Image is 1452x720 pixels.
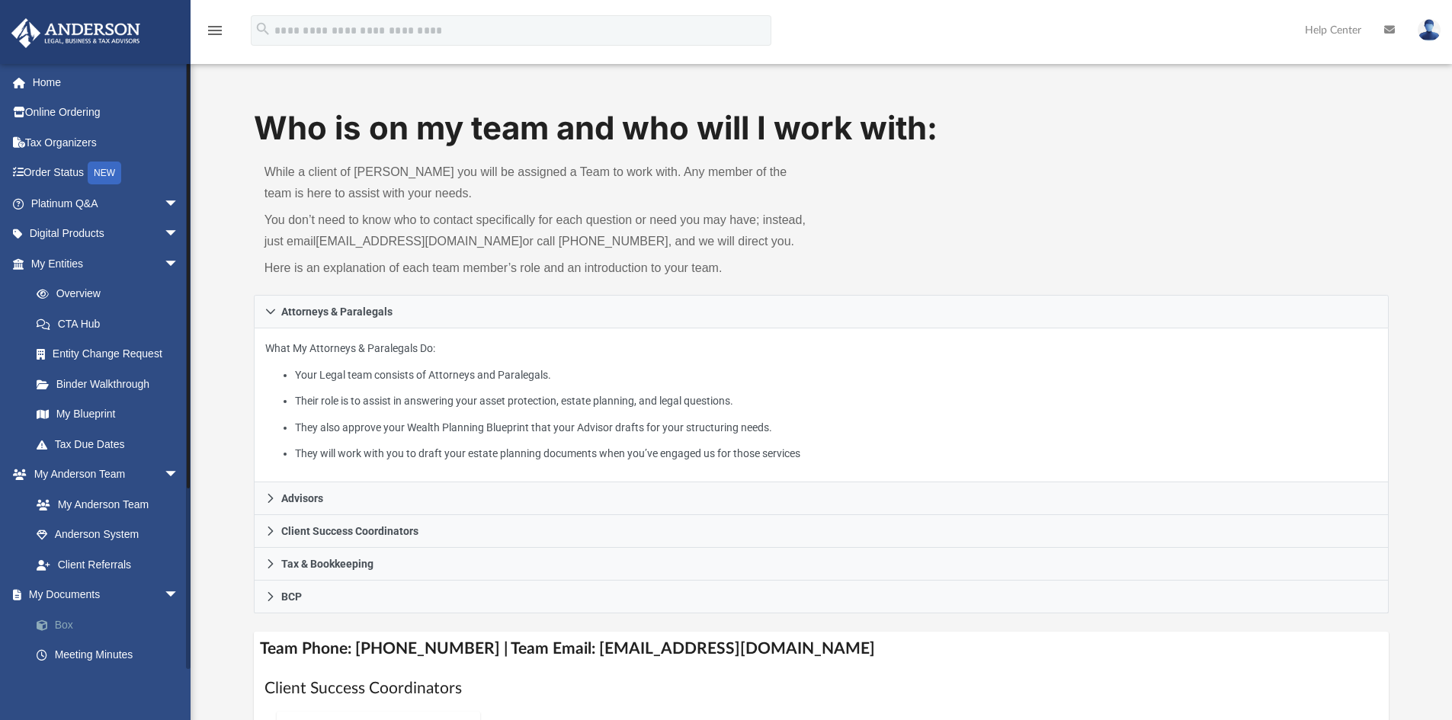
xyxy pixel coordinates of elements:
a: CTA Hub [21,309,202,339]
a: Digital Productsarrow_drop_down [11,219,202,249]
li: Their role is to assist in answering your asset protection, estate planning, and legal questions. [295,392,1377,411]
a: Anderson System [21,520,194,550]
i: menu [206,21,224,40]
span: arrow_drop_down [164,219,194,250]
a: Tax Organizers [11,127,202,158]
li: Your Legal team consists of Attorneys and Paralegals. [295,366,1377,385]
li: They also approve your Wealth Planning Blueprint that your Advisor drafts for your structuring ne... [295,418,1377,437]
span: BCP [281,591,302,602]
h4: Team Phone: [PHONE_NUMBER] | Team Email: [EMAIL_ADDRESS][DOMAIN_NAME] [254,632,1389,666]
span: arrow_drop_down [164,248,194,280]
a: My Documentsarrow_drop_down [11,580,202,610]
div: Attorneys & Paralegals [254,328,1389,483]
a: Box [21,610,202,640]
p: What My Attorneys & Paralegals Do: [265,339,1378,463]
span: Attorneys & Paralegals [281,306,393,317]
a: Online Ordering [11,98,202,128]
a: Platinum Q&Aarrow_drop_down [11,188,202,219]
p: You don’t need to know who to contact specifically for each question or need you may have; instea... [264,210,811,252]
a: menu [206,29,224,40]
span: arrow_drop_down [164,580,194,611]
li: They will work with you to draft your estate planning documents when you’ve engaged us for those ... [295,444,1377,463]
span: arrow_drop_down [164,459,194,491]
a: My Anderson Teamarrow_drop_down [11,459,194,490]
img: User Pic [1418,19,1441,41]
span: Advisors [281,493,323,504]
p: Here is an explanation of each team member’s role and an introduction to your team. [264,258,811,279]
img: Anderson Advisors Platinum Portal [7,18,145,48]
a: Tax Due Dates [21,429,202,459]
a: Advisors [254,482,1389,515]
a: Binder Walkthrough [21,369,202,399]
a: Overview [21,279,202,309]
a: Tax & Bookkeeping [254,548,1389,581]
h1: Client Success Coordinators [264,677,1379,699]
a: Entity Change Request [21,339,202,370]
a: [EMAIL_ADDRESS][DOMAIN_NAME] [316,235,522,248]
p: While a client of [PERSON_NAME] you will be assigned a Team to work with. Any member of the team ... [264,162,811,204]
a: Meeting Minutes [21,640,202,670]
span: Tax & Bookkeeping [281,558,373,569]
a: Attorneys & Paralegals [254,295,1389,328]
a: My Entitiesarrow_drop_down [11,248,202,279]
a: Order StatusNEW [11,158,202,189]
a: My Anderson Team [21,489,187,520]
a: Client Referrals [21,549,194,580]
i: search [255,21,271,37]
a: BCP [254,581,1389,613]
a: Client Success Coordinators [254,515,1389,548]
span: arrow_drop_down [164,188,194,219]
a: My Blueprint [21,399,194,430]
span: Client Success Coordinators [281,526,418,536]
div: NEW [88,162,121,184]
a: Home [11,67,202,98]
h1: Who is on my team and who will I work with: [254,106,1389,151]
